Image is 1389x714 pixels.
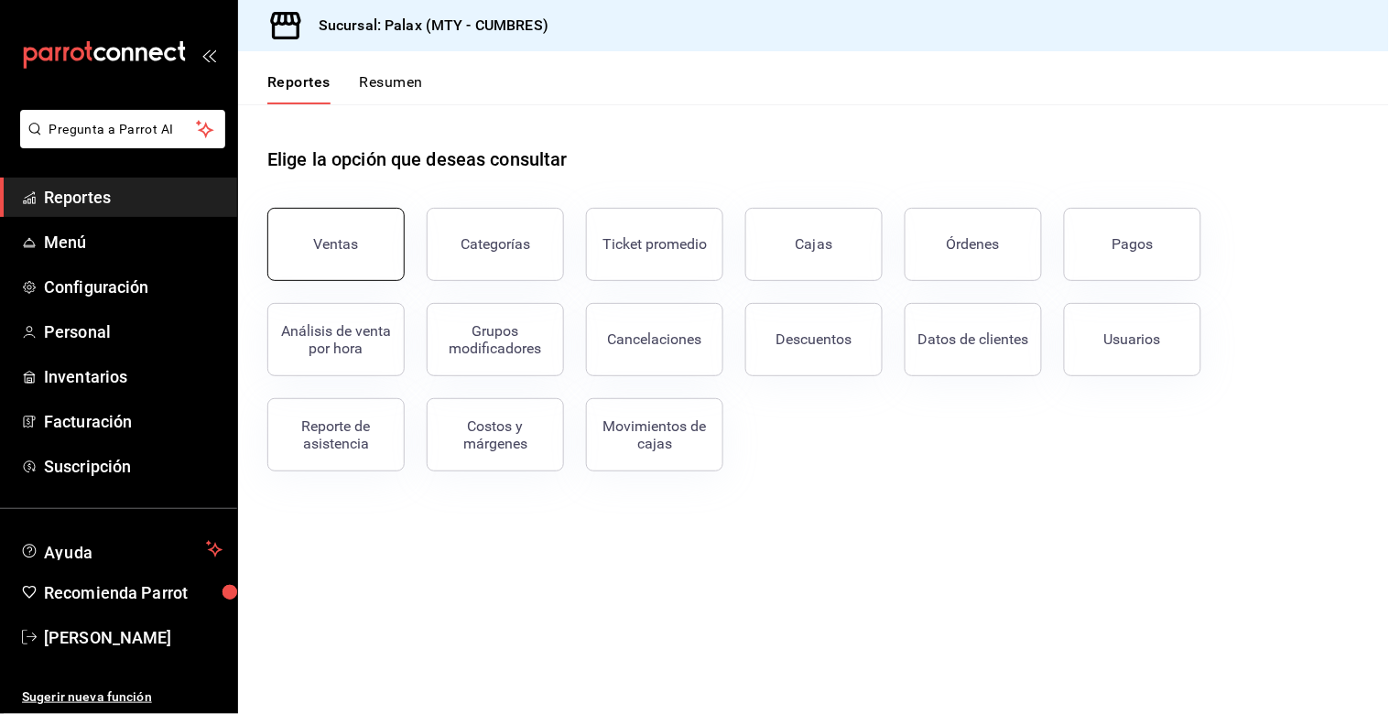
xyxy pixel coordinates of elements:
[947,235,1000,253] div: Órdenes
[279,417,393,452] div: Reporte de asistencia
[44,580,222,605] span: Recomienda Parrot
[905,303,1042,376] button: Datos de clientes
[44,364,222,389] span: Inventarios
[44,538,199,560] span: Ayuda
[586,303,723,376] button: Cancelaciones
[279,322,393,357] div: Análisis de venta por hora
[44,625,222,650] span: [PERSON_NAME]
[1104,330,1161,348] div: Usuarios
[905,208,1042,281] button: Órdenes
[608,330,702,348] div: Cancelaciones
[20,110,225,148] button: Pregunta a Parrot AI
[360,73,423,104] button: Resumen
[304,15,548,37] h3: Sucursal: Palax (MTY - CUMBRES)
[44,230,222,254] span: Menú
[602,235,707,253] div: Ticket promedio
[586,398,723,471] button: Movimientos de cajas
[586,208,723,281] button: Ticket promedio
[1064,208,1201,281] button: Pagos
[427,303,564,376] button: Grupos modificadores
[267,398,405,471] button: Reporte de asistencia
[44,409,222,434] span: Facturación
[439,417,552,452] div: Costos y márgenes
[1112,235,1154,253] div: Pagos
[427,398,564,471] button: Costos y márgenes
[314,235,359,253] div: Ventas
[918,330,1029,348] div: Datos de clientes
[44,275,222,299] span: Configuración
[796,233,833,255] div: Cajas
[44,454,222,479] span: Suscripción
[267,73,423,104] div: navigation tabs
[427,208,564,281] button: Categorías
[13,133,225,152] a: Pregunta a Parrot AI
[1064,303,1201,376] button: Usuarios
[776,330,852,348] div: Descuentos
[201,48,216,62] button: open_drawer_menu
[44,185,222,210] span: Reportes
[267,303,405,376] button: Análisis de venta por hora
[267,73,331,104] button: Reportes
[22,687,222,707] span: Sugerir nueva función
[745,303,883,376] button: Descuentos
[267,146,568,173] h1: Elige la opción que deseas consultar
[439,322,552,357] div: Grupos modificadores
[745,208,883,281] a: Cajas
[461,235,530,253] div: Categorías
[267,208,405,281] button: Ventas
[598,417,711,452] div: Movimientos de cajas
[49,120,197,139] span: Pregunta a Parrot AI
[44,319,222,344] span: Personal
